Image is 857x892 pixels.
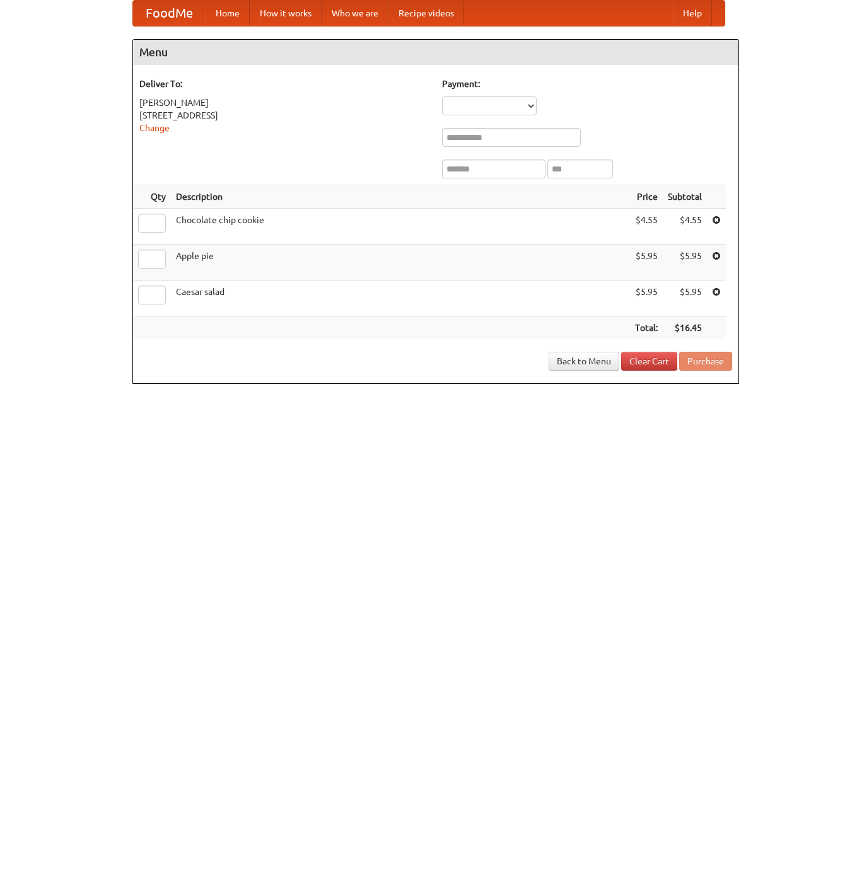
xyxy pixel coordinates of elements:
[171,185,630,209] th: Description
[663,316,707,340] th: $16.45
[133,40,738,65] h4: Menu
[133,185,171,209] th: Qty
[442,78,732,90] h5: Payment:
[171,281,630,316] td: Caesar salad
[549,352,619,371] a: Back to Menu
[663,245,707,281] td: $5.95
[206,1,250,26] a: Home
[171,245,630,281] td: Apple pie
[663,185,707,209] th: Subtotal
[630,185,663,209] th: Price
[139,78,429,90] h5: Deliver To:
[322,1,388,26] a: Who we are
[673,1,712,26] a: Help
[663,209,707,245] td: $4.55
[139,96,429,109] div: [PERSON_NAME]
[139,123,170,133] a: Change
[171,209,630,245] td: Chocolate chip cookie
[630,281,663,316] td: $5.95
[133,1,206,26] a: FoodMe
[621,352,677,371] a: Clear Cart
[139,109,429,122] div: [STREET_ADDRESS]
[663,281,707,316] td: $5.95
[630,245,663,281] td: $5.95
[630,316,663,340] th: Total:
[388,1,464,26] a: Recipe videos
[679,352,732,371] button: Purchase
[250,1,322,26] a: How it works
[630,209,663,245] td: $4.55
